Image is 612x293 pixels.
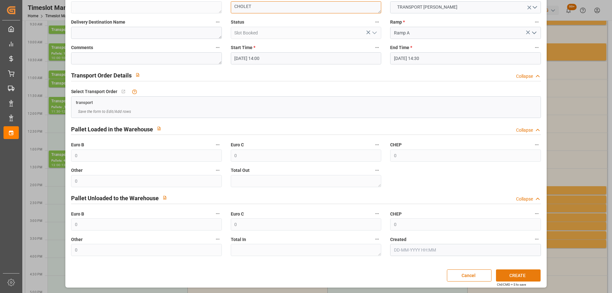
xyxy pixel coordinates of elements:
span: End Time [390,44,412,51]
button: CREATE [496,269,541,282]
span: Start Time [231,44,255,51]
div: Collapse [516,196,533,202]
button: Status [373,18,381,26]
span: Status [231,19,244,26]
span: Total In [231,236,246,243]
button: Other [214,235,222,243]
button: Total In [373,235,381,243]
button: Euro B [214,141,222,149]
button: open menu [369,28,379,38]
button: Euro C [373,209,381,218]
div: Collapse [516,73,533,80]
h2: Transport Order Details [71,71,132,80]
span: Ramp [390,19,405,26]
span: Select Transport Order [71,88,117,95]
span: Save the form to Edit/Add rows [78,109,131,114]
span: Euro B [71,211,84,217]
span: CHEP [390,142,402,148]
button: End Time * [533,43,541,52]
input: Type to search/select [231,27,381,39]
span: TRANSPORT [PERSON_NAME] [394,4,461,11]
span: Comments [71,44,93,51]
span: Total Out [231,167,250,174]
span: CHEP [390,211,402,217]
button: Start Time * [373,43,381,52]
button: View description [153,122,165,135]
button: Euro B [214,209,222,218]
span: Created [390,236,406,243]
button: Euro C [373,141,381,149]
button: Ramp * [533,18,541,26]
span: Other [71,236,83,243]
input: DD-MM-YYYY HH:MM [390,52,541,64]
span: Euro B [71,142,84,148]
button: View description [132,69,144,81]
h2: Pallet Loaded in the Warehouse [71,125,153,134]
button: CHEP [533,141,541,149]
div: Ctrl/CMD + S to save [497,282,526,287]
button: Cancel [447,269,492,282]
span: Delivery Destination Name [71,19,125,26]
span: Other [71,167,83,174]
button: open menu [390,1,541,13]
button: Created [533,235,541,243]
button: Total Out [373,166,381,174]
input: DD-MM-YYYY HH:MM [390,244,541,256]
input: Type to search/select [390,27,541,39]
button: Delivery Destination Name [214,18,222,26]
div: Collapse [516,127,533,134]
a: transport [76,99,93,105]
input: DD-MM-YYYY HH:MM [231,52,381,64]
button: open menu [529,28,538,38]
button: View description [159,192,171,204]
textarea: CHOLET [231,1,381,13]
span: Euro C [231,142,244,148]
button: Comments [214,43,222,52]
span: Euro C [231,211,244,217]
button: Other [214,166,222,174]
button: CHEP [533,209,541,218]
h2: Pallet Unloaded to the Warehouse [71,194,159,202]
